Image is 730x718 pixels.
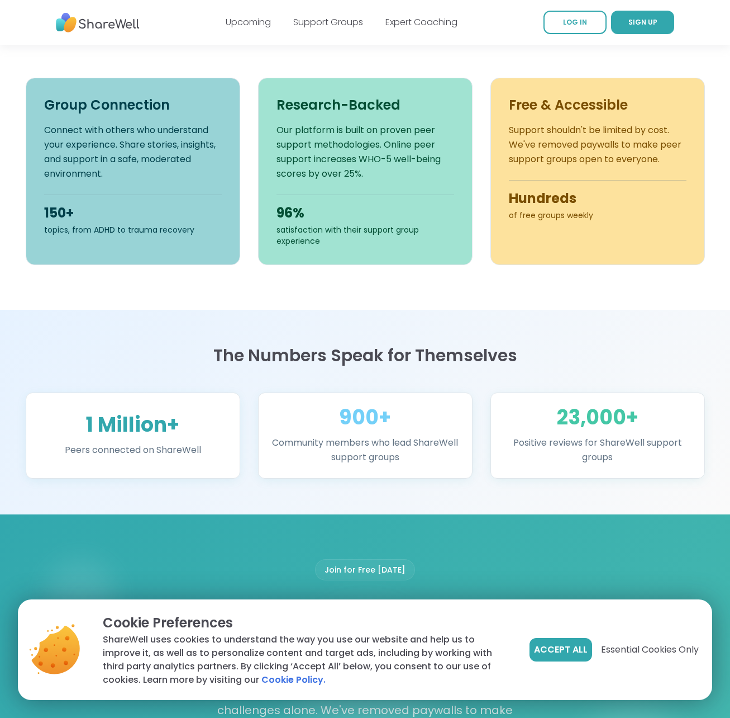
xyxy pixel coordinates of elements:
[40,414,226,436] div: 1 Million+
[509,190,686,207] div: Hundreds
[56,7,140,38] img: ShareWell Nav Logo
[276,123,454,181] p: Our platform is built on proven peer support methodologies. Online peer support increases WHO-5 w...
[44,123,222,181] p: Connect with others who understand your experience. Share stories, insights, and support in a saf...
[509,123,686,167] p: Support shouldn't be limited by cost. We've removed paywalls to make peer support groups open to ...
[529,638,592,662] button: Accept All
[509,210,686,221] div: of free groups weekly
[79,594,651,636] span: Should Be
[261,673,326,687] a: Cookie Policy.
[272,407,459,429] div: 900+
[385,16,457,29] a: Expert Coaching
[44,204,222,222] div: 150+
[534,643,588,656] span: Accept All
[103,633,512,687] p: ShareWell uses cookies to understand the way you use our website and help us to improve it, as we...
[44,96,222,114] h3: Group Connection
[315,559,415,580] div: Join for Free [DATE]
[226,16,271,29] a: Upcoming
[509,96,686,114] h3: Free & Accessible
[276,204,454,222] div: 96%
[504,436,691,465] p: Positive reviews for ShareWell support groups
[44,224,222,235] div: topics, from ADHD to trauma recovery
[601,643,699,656] span: Essential Cookies Only
[293,16,363,29] a: Support Groups
[276,224,454,247] div: satisfaction with their support group experience
[103,613,512,633] p: Cookie Preferences
[563,17,587,27] span: LOG IN
[40,443,226,457] p: Peers connected on ShareWell
[611,11,674,34] a: SIGN UP
[276,96,454,114] h3: Research-Backed
[504,407,691,429] div: 23,000+
[272,436,459,465] p: Community members who lead ShareWell support groups
[26,346,705,366] h2: The Numbers Speak for Themselves
[543,11,607,34] a: LOG IN
[628,17,657,27] span: SIGN UP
